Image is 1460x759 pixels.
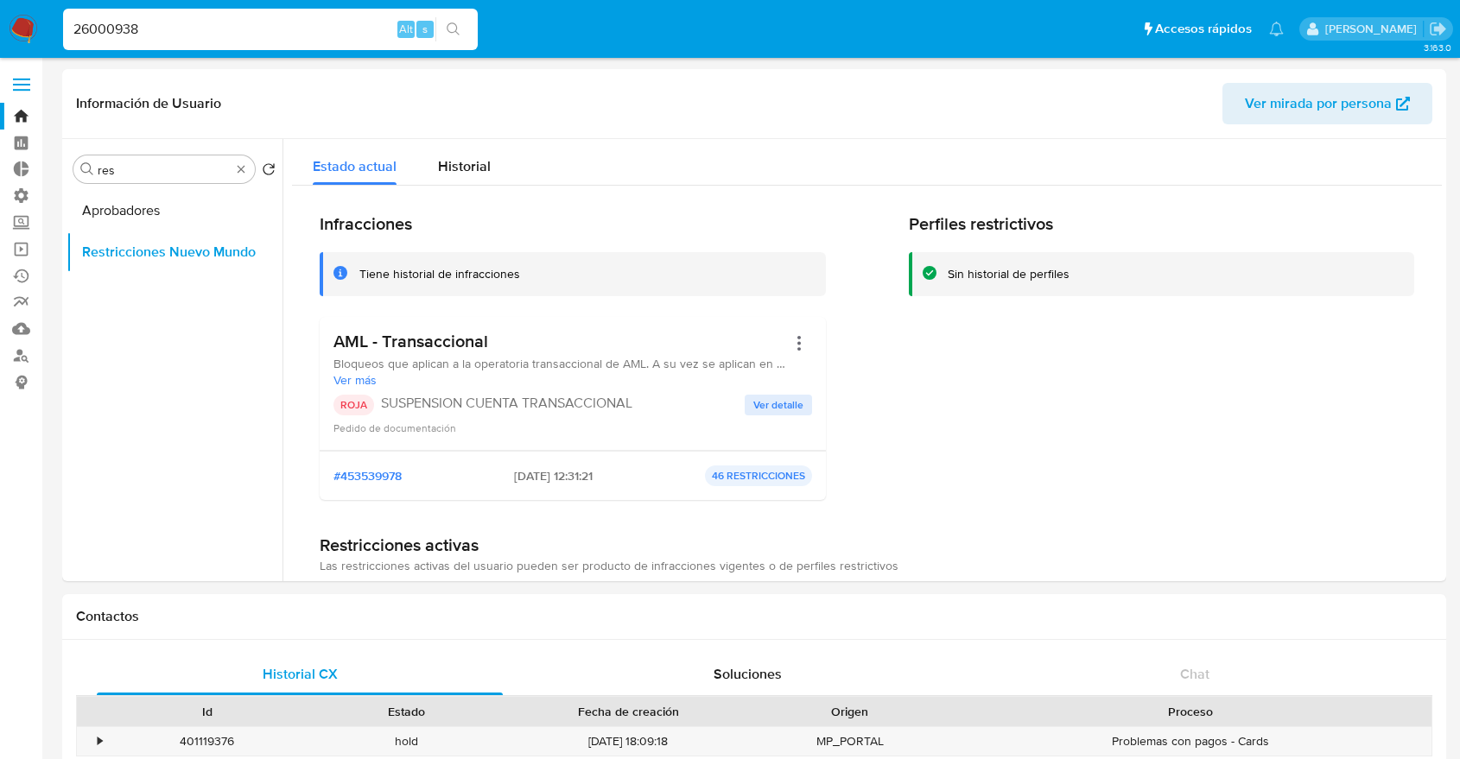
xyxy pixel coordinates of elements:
div: Origen [762,703,937,720]
input: Buscar usuario o caso... [63,18,478,41]
div: 401119376 [107,727,307,756]
span: s [422,21,428,37]
button: search-icon [435,17,471,41]
div: Problemas con pagos - Cards [949,727,1431,756]
span: Alt [399,21,413,37]
div: hold [307,727,506,756]
div: Id [119,703,295,720]
span: Accesos rápidos [1155,20,1252,38]
button: Buscar [80,162,94,176]
span: Soluciones [714,664,782,684]
div: Proceso [962,703,1419,720]
div: • [98,733,102,750]
input: Buscar [98,162,231,178]
span: Ver mirada por persona [1245,83,1392,124]
div: MP_PORTAL [750,727,949,756]
a: Salir [1429,20,1447,38]
div: [DATE] 18:09:18 [506,727,750,756]
h1: Contactos [76,608,1432,625]
button: Aprobadores [67,190,282,231]
button: Restricciones Nuevo Mundo [67,231,282,273]
p: juan.tosini@mercadolibre.com [1325,21,1423,37]
button: Borrar [234,162,248,176]
span: Chat [1180,664,1209,684]
button: Ver mirada por persona [1222,83,1432,124]
span: Historial CX [263,664,338,684]
h1: Información de Usuario [76,95,221,112]
button: Volver al orden por defecto [262,162,276,181]
div: Fecha de creación [518,703,738,720]
div: Estado [319,703,494,720]
a: Notificaciones [1269,22,1284,36]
